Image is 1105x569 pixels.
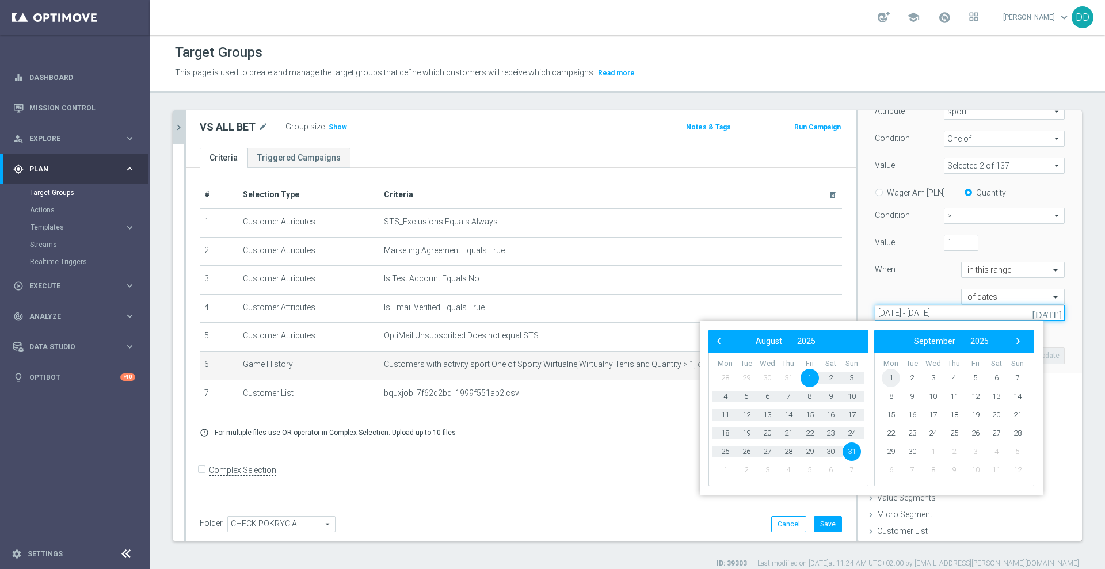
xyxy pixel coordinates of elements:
button: Templates keyboard_arrow_right [30,223,136,232]
span: Marketing Agreement Equals True [384,246,505,255]
span: September [914,337,955,346]
button: › [1011,334,1026,349]
div: lightbulb Optibot +10 [13,373,136,382]
th: weekday [986,359,1007,369]
span: 30 [821,442,840,461]
div: Data Studio [13,342,124,352]
h1: Target Groups [175,44,262,61]
ng-select: of dates [961,289,1065,305]
a: Actions [30,205,120,215]
div: Target Groups [30,184,148,201]
span: 5 [801,461,819,479]
span: 6 [987,369,1005,387]
span: Criteria [384,190,413,199]
ng-select: in this range [961,262,1065,278]
span: 26 [737,442,756,461]
label: Quantity [976,188,1006,198]
button: Read more [597,67,636,79]
a: Optibot [29,362,120,392]
span: 18 [716,424,734,442]
a: Dashboard [29,62,135,93]
span: Data Studio [29,343,124,350]
span: 12 [737,406,756,424]
span: OptiMail Unsubscribed Does not equal STS [384,331,539,341]
button: August [748,334,790,349]
span: Templates [31,224,113,231]
th: weekday [715,359,736,369]
td: Customer Attributes [238,208,380,237]
span: 7 [1008,369,1027,387]
th: weekday [944,359,965,369]
span: 1 [882,369,900,387]
button: Mission Control [13,104,136,113]
span: 27 [758,442,776,461]
span: 8 [801,387,819,406]
i: delete_forever [828,190,837,200]
i: person_search [13,133,24,144]
label: Last modified on [DATE] at 11:24 AM UTC+02:00 by [EMAIL_ADDRESS][PERSON_NAME][DOMAIN_NAME] [757,559,1079,568]
i: keyboard_arrow_right [124,311,135,322]
label: Condition [875,133,910,143]
span: 9 [821,387,840,406]
div: track_changes Analyze keyboard_arrow_right [13,312,136,321]
span: Analyze [29,313,124,320]
span: 31 [779,369,798,387]
td: 4 [200,294,238,323]
th: weekday [757,359,778,369]
div: Dashboard [13,62,135,93]
bs-datepicker-navigation-view: ​ ​ ​ [877,334,1026,349]
span: 19 [737,424,756,442]
th: weekday [923,359,944,369]
span: 2025 [797,337,816,346]
button: 2025 [963,334,996,349]
div: Streams [30,236,148,253]
button: Save [814,516,842,532]
th: weekday [965,359,986,369]
div: Templates [30,219,148,236]
span: keyboard_arrow_down [1058,11,1070,24]
span: 14 [779,406,798,424]
span: 24 [924,424,942,442]
td: 6 [200,351,238,380]
span: 5 [966,369,985,387]
span: 26 [966,424,985,442]
bs-daterangepicker-container: calendar [700,321,1043,495]
label: Group size [285,122,325,132]
button: person_search Explore keyboard_arrow_right [13,134,136,143]
span: 6 [821,461,840,479]
label: Value [875,237,895,247]
button: Notes & Tags [685,121,732,133]
div: Optibot [13,362,135,392]
td: Customer Attributes [238,294,380,323]
span: 8 [924,461,942,479]
div: Execute [13,281,124,291]
span: 28 [716,369,734,387]
span: 5 [737,387,756,406]
div: Explore [13,133,124,144]
i: equalizer [13,72,24,83]
span: Value Segments [877,493,936,502]
div: Templates [31,224,124,231]
span: 4 [779,461,798,479]
span: Explore [29,135,124,142]
a: Streams [30,240,120,249]
td: Customer Attributes [238,237,380,266]
button: Run Campaign [793,121,842,133]
td: 3 [200,266,238,295]
span: 4 [945,369,963,387]
div: gps_fixed Plan keyboard_arrow_right [13,165,136,174]
span: 6 [758,387,776,406]
span: This page is used to create and manage the target groups that define which customers will receive... [175,68,595,77]
span: 24 [843,424,861,442]
span: 2 [945,442,963,461]
span: Customer List [877,526,928,536]
i: lightbulb [13,372,24,383]
span: 30 [758,369,776,387]
h2: VS ALL BET [200,120,256,134]
span: Customers with activity sport One of Sporty Wirtualne,Wirtualny Tenis and Quantity > 1, date betw... [384,360,817,369]
span: STS_Exclusions Equals Always [384,217,498,227]
input: Select date range [875,305,1065,321]
button: Update [1031,347,1065,364]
